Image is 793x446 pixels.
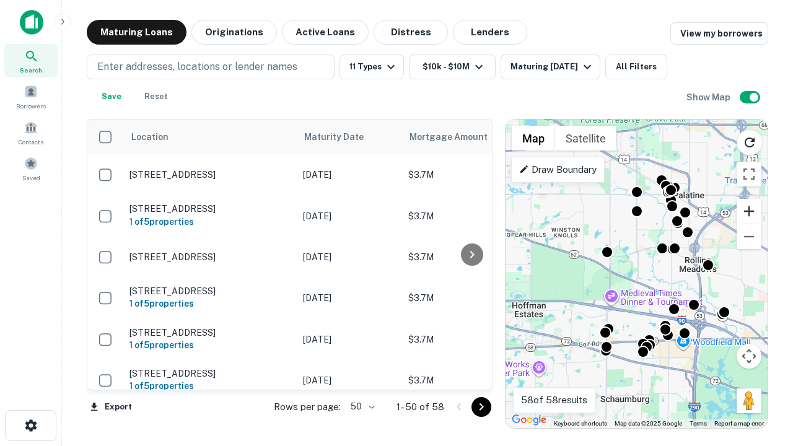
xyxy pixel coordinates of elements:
iframe: Chat Widget [731,347,793,406]
button: Maturing Loans [87,20,186,45]
th: Maturity Date [297,120,402,154]
p: [DATE] [303,374,396,387]
button: Export [87,398,135,416]
p: [STREET_ADDRESS] [129,327,291,338]
div: 0 0 [506,120,768,428]
p: $3.7M [408,374,532,387]
button: Keyboard shortcuts [554,419,607,428]
p: Draw Boundary [519,162,597,177]
p: 1–50 of 58 [396,400,444,414]
a: Open this area in Google Maps (opens a new window) [509,412,550,428]
p: $3.7M [408,291,532,305]
p: [STREET_ADDRESS] [129,251,291,263]
button: Originations [191,20,277,45]
button: Save your search to get updates of matches that match your search criteria. [92,84,131,109]
button: Active Loans [282,20,369,45]
button: Zoom in [737,199,761,224]
span: Map data ©2025 Google [615,420,682,427]
button: All Filters [605,55,667,79]
p: [STREET_ADDRESS] [129,286,291,297]
p: Rows per page: [274,400,341,414]
button: Reload search area [737,129,763,155]
button: Lenders [453,20,527,45]
button: Go to next page [471,397,491,417]
h6: 1 of 5 properties [129,379,291,393]
th: Location [123,120,297,154]
a: Contacts [4,116,58,149]
p: $3.7M [408,168,532,181]
h6: Show Map [686,90,732,104]
h6: 1 of 5 properties [129,215,291,229]
p: 58 of 58 results [521,393,587,408]
p: [STREET_ADDRESS] [129,203,291,214]
a: Search [4,44,58,77]
p: [STREET_ADDRESS] [129,368,291,379]
button: Reset [136,84,176,109]
span: Saved [22,173,40,183]
span: Location [131,129,169,144]
button: Distress [374,20,448,45]
p: Enter addresses, locations or lender names [97,59,297,74]
p: [DATE] [303,209,396,223]
span: Search [20,65,42,75]
button: Map camera controls [737,344,761,369]
p: $3.7M [408,250,532,264]
p: [DATE] [303,333,396,346]
button: Enter addresses, locations or lender names [87,55,335,79]
a: Terms (opens in new tab) [690,420,707,427]
span: Maturity Date [304,129,380,144]
button: Zoom out [737,224,761,249]
p: $3.7M [408,209,532,223]
h6: 1 of 5 properties [129,297,291,310]
a: Borrowers [4,80,58,113]
button: Toggle fullscreen view [737,162,761,186]
a: Report a map error [714,420,764,427]
p: $3.7M [408,333,532,346]
button: $10k - $10M [409,55,496,79]
img: Google [509,412,550,428]
p: [DATE] [303,250,396,264]
p: [STREET_ADDRESS] [129,169,291,180]
span: Mortgage Amount [410,129,504,144]
img: capitalize-icon.png [20,10,43,35]
button: Maturing [DATE] [501,55,600,79]
button: 11 Types [340,55,404,79]
span: Borrowers [16,101,46,111]
h6: 1 of 5 properties [129,338,291,352]
a: View my borrowers [670,22,768,45]
div: 50 [346,398,377,416]
button: Show street map [512,126,555,151]
button: Show satellite imagery [555,126,616,151]
p: [DATE] [303,168,396,181]
a: Saved [4,152,58,185]
p: [DATE] [303,291,396,305]
th: Mortgage Amount [402,120,538,154]
div: Maturing [DATE] [510,59,595,74]
span: Contacts [19,137,43,147]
